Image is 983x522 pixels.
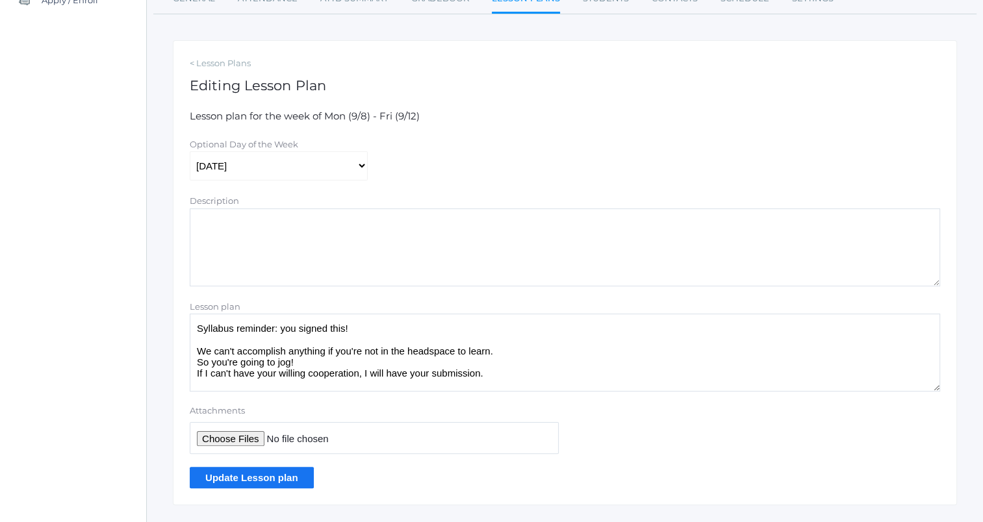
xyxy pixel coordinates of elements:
label: Description [190,195,239,206]
span: Lesson plan for the week of Mon (9/8) - Fri (9/12) [190,110,420,122]
textarea: Syllabus reminder: you signed this! We can't accomplish anything if you're not in the headspace t... [190,314,940,391]
h1: Editing Lesson Plan [190,78,940,93]
a: < Lesson Plans [190,57,940,70]
label: Lesson plan [190,301,240,312]
input: Update Lesson plan [190,467,314,488]
label: Attachments [190,404,559,417]
label: Optional Day of the Week [190,139,298,149]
